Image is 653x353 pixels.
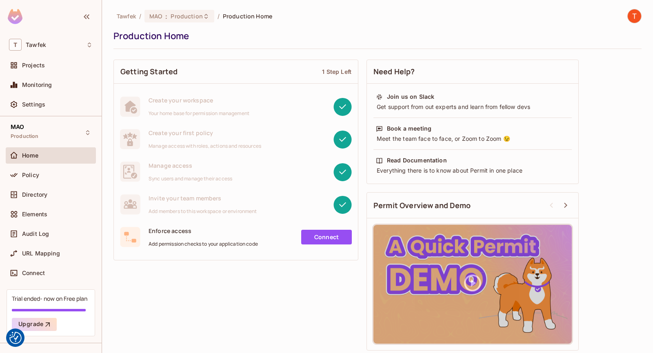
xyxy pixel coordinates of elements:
[149,12,162,20] span: MAO
[117,12,136,20] span: the active workspace
[171,12,202,20] span: Production
[22,101,45,108] span: Settings
[149,227,258,235] span: Enforce access
[12,318,57,331] button: Upgrade
[12,295,87,302] div: Trial ended- now on Free plan
[22,62,45,69] span: Projects
[387,156,447,164] div: Read Documentation
[149,110,249,117] span: Your home base for permission management
[387,124,431,133] div: Book a meeting
[22,231,49,237] span: Audit Log
[11,133,39,140] span: Production
[149,175,232,182] span: Sync users and manage their access
[22,191,47,198] span: Directory
[120,67,178,77] span: Getting Started
[22,211,47,218] span: Elements
[387,93,434,101] div: Join us on Slack
[9,332,22,344] button: Consent Preferences
[149,194,257,202] span: Invite your team members
[322,68,351,75] div: 1 Step Left
[628,9,641,23] img: Tawfek Daghistani
[376,135,569,143] div: Meet the team face to face, or Zoom to Zoom 😉
[149,208,257,215] span: Add members to this workspace or environment
[373,67,415,77] span: Need Help?
[22,172,39,178] span: Policy
[149,162,232,169] span: Manage access
[149,241,258,247] span: Add permission checks to your application code
[26,42,46,48] span: Workspace: Tawfek
[149,143,261,149] span: Manage access with roles, actions and resources
[139,12,141,20] li: /
[165,13,168,20] span: :
[218,12,220,20] li: /
[22,250,60,257] span: URL Mapping
[149,96,249,104] span: Create your workspace
[301,230,352,244] a: Connect
[22,82,52,88] span: Monitoring
[376,103,569,111] div: Get support from out experts and learn from fellow devs
[376,167,569,175] div: Everything there is to know about Permit in one place
[22,270,45,276] span: Connect
[11,124,24,130] span: MAO
[373,200,471,211] span: Permit Overview and Demo
[9,332,22,344] img: Revisit consent button
[149,129,261,137] span: Create your first policy
[9,39,22,51] span: T
[8,9,22,24] img: SReyMgAAAABJRU5ErkJggg==
[113,30,637,42] div: Production Home
[223,12,272,20] span: Production Home
[22,152,39,159] span: Home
